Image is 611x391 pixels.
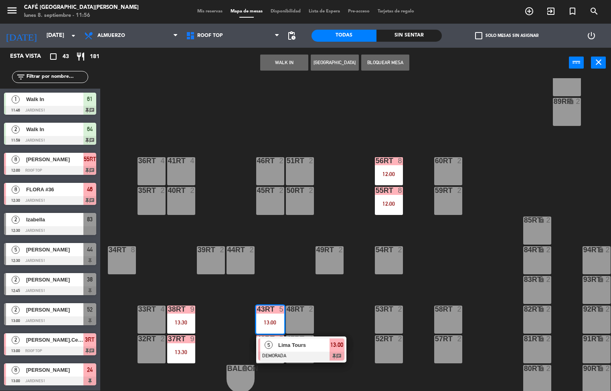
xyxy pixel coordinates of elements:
div: Sin sentar [376,30,441,42]
i: lock [538,365,545,372]
span: 52 [87,305,93,314]
span: 44 [87,245,93,254]
div: 2 [220,246,225,253]
div: 8 [398,187,403,194]
div: 32rt [138,335,139,342]
button: Bloquear Mesa [361,55,409,71]
span: 2 [12,306,20,314]
div: 2 [160,187,165,194]
div: 1 [249,365,254,372]
span: Roof Top [197,33,223,38]
div: 2 [546,335,551,342]
div: 13:00 [256,320,284,325]
span: 5 [265,341,273,349]
i: lock [597,276,604,283]
span: 13:00 [330,340,343,350]
div: 93RT [583,276,584,283]
div: 44RT [227,246,228,253]
div: 2 [309,187,314,194]
i: lock [568,98,575,105]
div: 2 [309,157,314,164]
span: [PERSON_NAME] [26,245,83,254]
span: [PERSON_NAME] [26,306,83,314]
div: 4 [160,157,165,164]
div: 13:30 [167,349,195,355]
div: 2 [605,276,610,283]
div: 94RT [583,246,584,253]
i: lock [538,217,545,223]
div: Esta vista [4,52,58,61]
button: [GEOGRAPHIC_DATA] [311,55,359,71]
i: lock [597,246,604,253]
div: 2 [190,187,195,194]
div: 2 [398,246,403,253]
span: Mapa de mesas [227,9,267,14]
i: restaurant [76,52,85,61]
div: 92RT [583,306,584,313]
div: 13:30 [167,320,195,325]
input: Filtrar por nombre... [26,73,88,81]
div: 2 [457,335,462,342]
div: 36rt [138,157,139,164]
span: [PERSON_NAME] [26,276,83,284]
i: lock [538,276,545,283]
i: search [589,6,599,16]
i: lock [538,335,545,342]
span: Izabella [26,215,83,224]
div: 2 [605,365,610,372]
div: 9 [190,306,195,313]
div: 33rt [138,306,139,313]
span: Tarjetas de regalo [374,9,418,14]
span: Almuerzo [97,33,125,38]
button: menu [6,4,18,19]
div: balcon [227,365,228,372]
span: 181 [90,52,99,61]
button: WALK IN [260,55,308,71]
span: 1 [12,95,20,103]
span: 2 [12,336,20,344]
div: 5 [279,306,284,313]
span: [PERSON_NAME] [26,155,83,164]
span: Lima Tours [278,341,330,349]
i: power_settings_new [587,31,596,41]
i: lock [597,306,604,312]
i: lock [538,306,545,312]
div: 4 [309,335,314,342]
label: Solo mesas sin asignar [475,32,538,39]
div: 2 [457,306,462,313]
i: exit_to_app [546,6,556,16]
div: 2 [457,157,462,164]
span: 61 [87,94,93,104]
div: 49RT [316,246,317,253]
span: 2 [12,276,20,284]
div: 91RT [583,335,584,342]
div: 2 [249,246,254,253]
div: 9 [190,335,195,342]
div: 2 [546,365,551,372]
div: 2 [546,306,551,313]
div: 5 [279,335,284,342]
div: 4 [160,306,165,313]
div: Todas [312,30,376,42]
span: [PERSON_NAME] [26,366,83,374]
div: 2 [279,157,284,164]
span: [PERSON_NAME].Celeste x2 [26,336,83,344]
button: close [591,57,606,69]
span: Walk In [26,125,83,134]
div: 2 [605,306,610,313]
div: 12:00 [375,171,403,177]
